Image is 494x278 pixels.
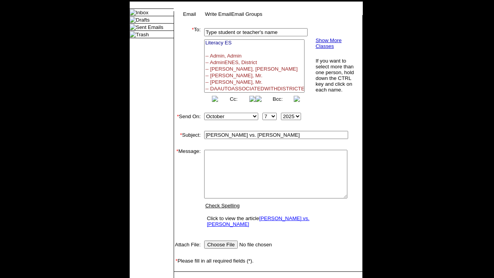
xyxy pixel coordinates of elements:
a: Cc: [230,96,237,102]
td: Message: [174,148,201,231]
option: -- Admin, Admin [205,53,304,59]
td: To: [174,27,201,103]
img: folder_icon.gif [130,9,136,15]
img: spacer.gif [174,250,182,258]
a: Drafts [136,17,150,23]
option: -- [PERSON_NAME], Mr. [205,73,304,79]
img: spacer.gif [174,122,182,129]
img: spacer.gif [174,141,182,148]
a: Write Email [205,11,231,17]
option: -- AdminENES, District [205,59,304,66]
img: folder_icon.gif [130,31,136,37]
td: Attach File: [174,239,201,250]
td: Click to view the article [205,214,347,229]
option: Literacy ES [205,40,304,46]
a: Sent Emails [136,24,163,30]
td: If you want to select more than one person, hold down the CTRL key and click on each name. [315,58,356,93]
td: Send On: [174,111,201,122]
a: Trash [136,32,149,37]
td: Please fill in all required fields (*). [174,258,362,264]
option: -- [PERSON_NAME], Mr. [205,79,304,86]
img: spacer.gif [174,272,180,278]
img: folder_icon.gif [130,24,136,30]
img: button_left.png [255,96,262,102]
img: button_right.png [249,96,255,102]
img: button_right.png [294,96,300,102]
a: Email Groups [231,11,262,17]
a: [PERSON_NAME] vs. [PERSON_NAME] [207,215,310,227]
img: folder_icon.gif [130,17,136,23]
img: spacer.gif [201,63,203,67]
td: Subject: [174,129,201,141]
img: spacer.gif [174,231,182,239]
a: Inbox [136,10,149,15]
option: -- DAAUTOASSOCIATEDWITHDISTRICTEN, DAAUTOASSOCIATEDWITHDISTRICTEN [205,86,304,92]
a: Show More Classes [316,37,342,49]
img: spacer.gif [174,264,182,271]
option: -- [PERSON_NAME], [PERSON_NAME] [205,66,304,73]
a: Check Spelling [205,203,240,208]
img: spacer.gif [174,103,182,111]
a: Bcc: [273,96,283,102]
a: Email [183,11,196,17]
img: button_left.png [212,96,218,102]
